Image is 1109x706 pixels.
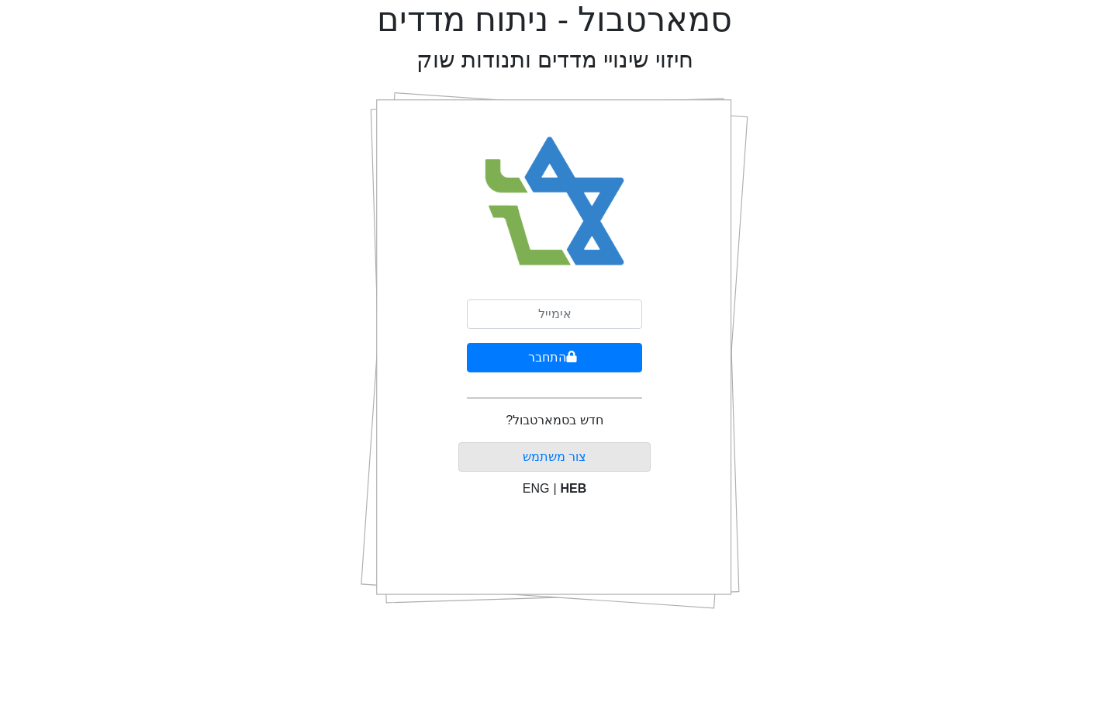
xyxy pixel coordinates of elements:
[523,450,586,463] a: צור משתמש
[458,442,651,472] button: צור משתמש
[416,47,693,74] h2: חיזוי שינויי מדדים ותנודות שוק
[506,411,603,430] p: חדש בסמארטבול?
[471,116,639,287] img: Smart Bull
[467,299,642,329] input: אימייל
[523,482,550,495] span: ENG
[561,482,587,495] span: HEB
[553,482,556,495] span: |
[467,343,642,372] button: התחבר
